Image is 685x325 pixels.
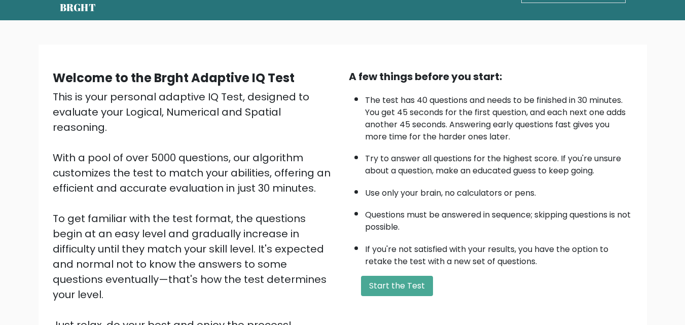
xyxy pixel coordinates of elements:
button: Start the Test [361,276,433,296]
li: If you're not satisfied with your results, you have the option to retake the test with a new set ... [365,238,633,268]
li: Try to answer all questions for the highest score. If you're unsure about a question, make an edu... [365,148,633,177]
h5: BRGHT [60,2,96,14]
li: Questions must be answered in sequence; skipping questions is not possible. [365,204,633,233]
li: Use only your brain, no calculators or pens. [365,182,633,199]
li: The test has 40 questions and needs to be finished in 30 minutes. You get 45 seconds for the firs... [365,89,633,143]
b: Welcome to the Brght Adaptive IQ Test [53,69,295,86]
div: A few things before you start: [349,69,633,84]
